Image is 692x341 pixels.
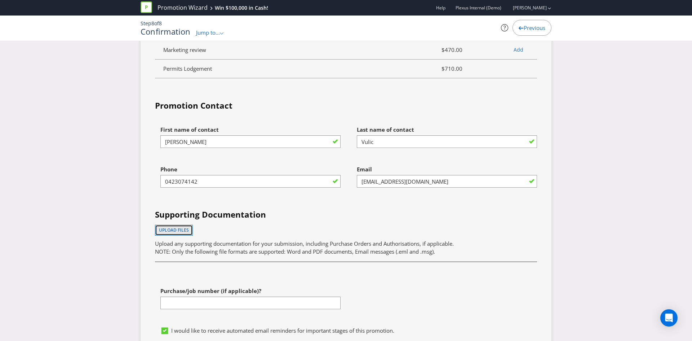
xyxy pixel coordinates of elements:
span: Step [141,20,151,27]
button: Upload files [155,225,193,236]
span: Permits Lodgement [163,65,212,72]
legend: Promotion Contact [155,100,232,112]
span: 8 [159,20,162,27]
h4: Supporting Documentation [155,209,537,220]
span: $470.00 [407,45,468,54]
span: Phone [160,166,177,173]
span: Last name of contact [357,126,414,133]
span: I would like to receive automated email reminders for important stages of this promotion. [171,327,394,334]
span: Email [357,166,372,173]
span: of [154,20,159,27]
div: Open Intercom Messenger [660,309,678,327]
span: Upload files [159,227,189,233]
span: Jump to... [196,29,220,36]
span: Purchase/job number (if applicable)? [160,287,261,294]
a: [PERSON_NAME] [506,5,547,11]
a: Help [436,5,445,11]
div: Win $100,000 in Cash! [215,4,268,12]
span: 8 [151,20,154,27]
span: $710.00 [407,64,468,73]
h1: Confirmation [141,27,191,36]
span: Previous [524,24,545,31]
span: Plexus Internal (Demo) [456,5,501,11]
span: Marketing review [163,46,206,53]
a: Promotion Wizard [158,4,208,12]
span: Upload any supporting documentation for your submission, including Purchase Orders and Authorisat... [155,240,454,247]
a: Add [514,46,523,53]
span: First name of contact [160,126,219,133]
span: NOTE: Only the following file formats are supported: Word and PDF documents, Email messages (.eml... [155,248,435,255]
